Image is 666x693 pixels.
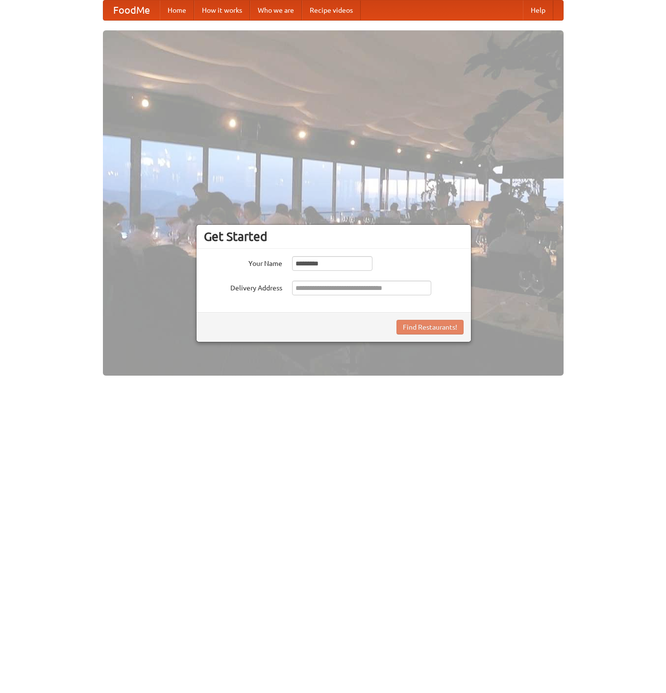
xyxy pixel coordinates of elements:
[204,256,282,268] label: Your Name
[302,0,361,20] a: Recipe videos
[204,229,464,244] h3: Get Started
[523,0,553,20] a: Help
[103,0,160,20] a: FoodMe
[194,0,250,20] a: How it works
[396,320,464,335] button: Find Restaurants!
[204,281,282,293] label: Delivery Address
[160,0,194,20] a: Home
[250,0,302,20] a: Who we are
